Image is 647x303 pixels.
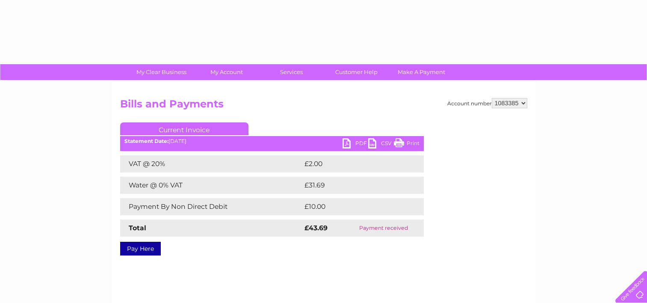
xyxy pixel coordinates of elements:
td: Payment By Non Direct Debit [120,198,302,215]
a: My Clear Business [126,64,197,80]
strong: Total [129,224,146,232]
strong: £43.69 [304,224,328,232]
a: Current Invoice [120,122,248,135]
a: Print [394,138,420,151]
td: £2.00 [302,155,404,172]
a: My Account [191,64,262,80]
td: £31.69 [302,177,406,194]
a: Make A Payment [386,64,457,80]
a: PDF [343,138,368,151]
h2: Bills and Payments [120,98,527,114]
a: Customer Help [321,64,392,80]
b: Statement Date: [124,138,168,144]
td: Payment received [343,220,423,237]
a: CSV [368,138,394,151]
a: Pay Here [120,242,161,255]
div: [DATE] [120,138,424,144]
a: Services [256,64,327,80]
td: Water @ 0% VAT [120,177,302,194]
td: VAT @ 20% [120,155,302,172]
td: £10.00 [302,198,406,215]
div: Account number [447,98,527,108]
